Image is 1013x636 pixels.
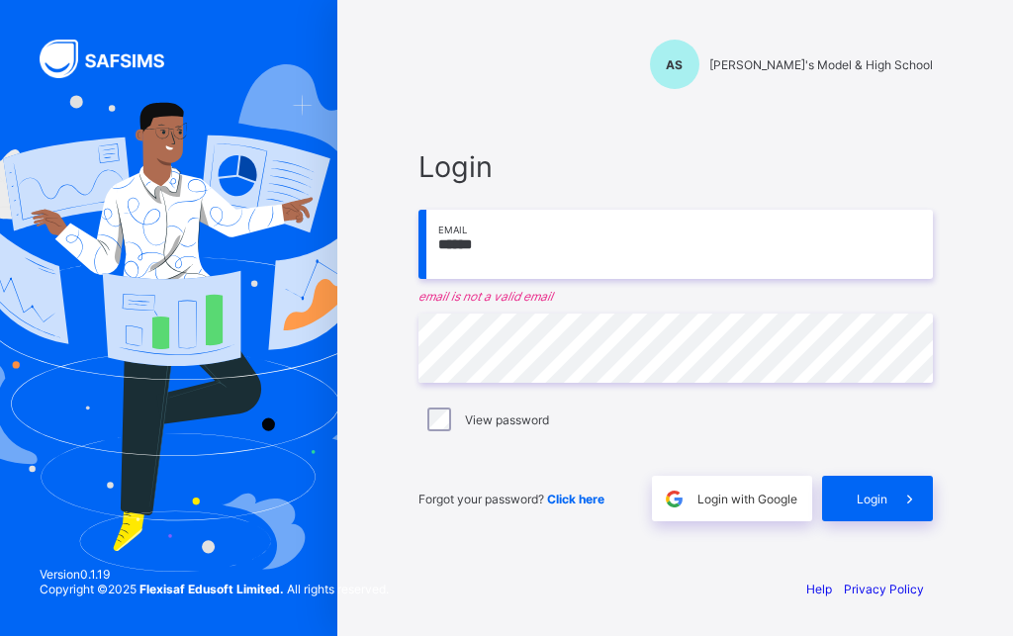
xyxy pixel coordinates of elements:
[857,492,887,506] span: Login
[709,57,933,72] span: [PERSON_NAME]'s Model & High School
[40,40,188,78] img: SAFSIMS Logo
[697,492,797,506] span: Login with Google
[418,149,933,184] span: Login
[465,412,549,427] label: View password
[844,582,924,596] a: Privacy Policy
[139,582,284,596] strong: Flexisaf Edusoft Limited.
[40,567,389,582] span: Version 0.1.19
[40,582,389,596] span: Copyright © 2025 All rights reserved.
[663,488,686,510] img: google.396cfc9801f0270233282035f929180a.svg
[418,492,604,506] span: Forgot your password?
[806,582,832,596] a: Help
[418,289,933,304] em: email is not a valid email
[547,492,604,506] a: Click here
[666,57,683,72] span: AS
